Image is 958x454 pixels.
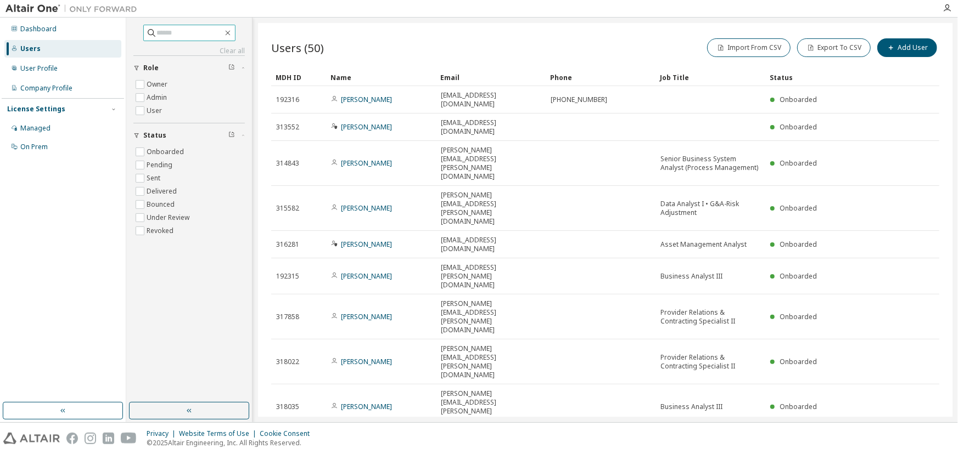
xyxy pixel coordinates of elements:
span: 317858 [276,313,299,321]
a: [PERSON_NAME] [341,312,392,321]
span: 318022 [276,357,299,366]
div: Dashboard [20,25,57,33]
label: Under Review [147,211,192,224]
span: 192316 [276,95,299,104]
div: Company Profile [20,84,72,93]
label: User [147,104,164,117]
span: [PHONE_NUMBER] [551,95,607,104]
img: instagram.svg [85,433,96,444]
div: User Profile [20,64,58,73]
span: [EMAIL_ADDRESS][DOMAIN_NAME] [441,118,541,136]
span: Onboarded [780,158,817,168]
label: Bounced [147,198,177,211]
span: Onboarded [780,122,817,132]
span: 313552 [276,123,299,132]
img: facebook.svg [66,433,78,444]
a: [PERSON_NAME] [341,271,392,281]
label: Pending [147,158,175,172]
span: Onboarded [780,402,817,411]
span: [PERSON_NAME][EMAIL_ADDRESS][PERSON_NAME][DOMAIN_NAME] [441,344,541,379]
a: [PERSON_NAME] [341,95,392,104]
span: [PERSON_NAME][EMAIL_ADDRESS][PERSON_NAME][DOMAIN_NAME] [441,146,541,181]
span: Business Analyst III [660,272,722,281]
span: Senior Business System Analyst (Process Management) [660,155,760,172]
span: Clear filter [228,131,235,140]
label: Delivered [147,185,179,198]
span: Onboarded [780,95,817,104]
span: Onboarded [780,312,817,321]
span: [PERSON_NAME][EMAIL_ADDRESS][PERSON_NAME][DOMAIN_NAME] [441,299,541,334]
span: 315582 [276,204,299,213]
div: Website Terms of Use [179,429,260,438]
span: Onboarded [780,240,817,249]
div: Status [770,69,883,86]
label: Sent [147,172,163,185]
span: Clear filter [228,64,235,72]
div: Phone [550,69,651,86]
div: On Prem [20,143,48,151]
div: Email [440,69,541,86]
img: youtube.svg [121,433,137,444]
div: Job Title [660,69,761,86]
img: linkedin.svg [103,433,114,444]
span: Onboarded [780,357,817,366]
div: Managed [20,124,51,133]
span: Asset Management Analyst [660,240,747,249]
label: Revoked [147,224,176,237]
span: Onboarded [780,271,817,281]
button: Status [133,123,245,147]
span: [PERSON_NAME][EMAIL_ADDRESS][PERSON_NAME][DOMAIN_NAME] [441,191,541,226]
span: 192315 [276,272,299,281]
span: [EMAIL_ADDRESS][DOMAIN_NAME] [441,236,541,253]
label: Owner [147,78,170,91]
span: Users (50) [271,40,324,55]
a: [PERSON_NAME] [341,158,392,168]
span: [PERSON_NAME][EMAIL_ADDRESS][PERSON_NAME][DOMAIN_NAME] [441,389,541,424]
span: Status [143,131,166,140]
span: Provider Relations & Contracting Specialist II [660,353,760,371]
span: Onboarded [780,203,817,213]
span: [EMAIL_ADDRESS][DOMAIN_NAME] [441,91,541,109]
img: Altair One [5,3,143,14]
a: Clear all [133,47,245,55]
span: 316281 [276,240,299,249]
div: License Settings [7,105,65,113]
a: [PERSON_NAME] [341,203,392,213]
button: Export To CSV [797,38,871,57]
a: [PERSON_NAME] [341,357,392,366]
div: MDH ID [276,69,322,86]
div: Users [20,44,41,53]
span: 314843 [276,159,299,168]
a: [PERSON_NAME] [341,402,392,411]
button: Role [133,56,245,80]
div: Name [330,69,432,86]
span: Provider Relations & Contracting Specialist II [660,308,760,326]
label: Onboarded [147,145,186,158]
a: [PERSON_NAME] [341,240,392,249]
span: Business Analyst III [660,402,722,411]
button: Add User [877,38,937,57]
span: 318035 [276,402,299,411]
button: Import From CSV [707,38,791,57]
span: [EMAIL_ADDRESS][PERSON_NAME][DOMAIN_NAME] [441,263,541,290]
div: Cookie Consent [260,429,316,438]
div: Privacy [147,429,179,438]
p: © 2025 Altair Engineering, Inc. All Rights Reserved. [147,438,316,447]
span: Role [143,64,159,72]
a: [PERSON_NAME] [341,122,392,132]
label: Admin [147,91,169,104]
img: altair_logo.svg [3,433,60,444]
span: Data Analyst I • G&A-Risk Adjustment [660,200,760,217]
